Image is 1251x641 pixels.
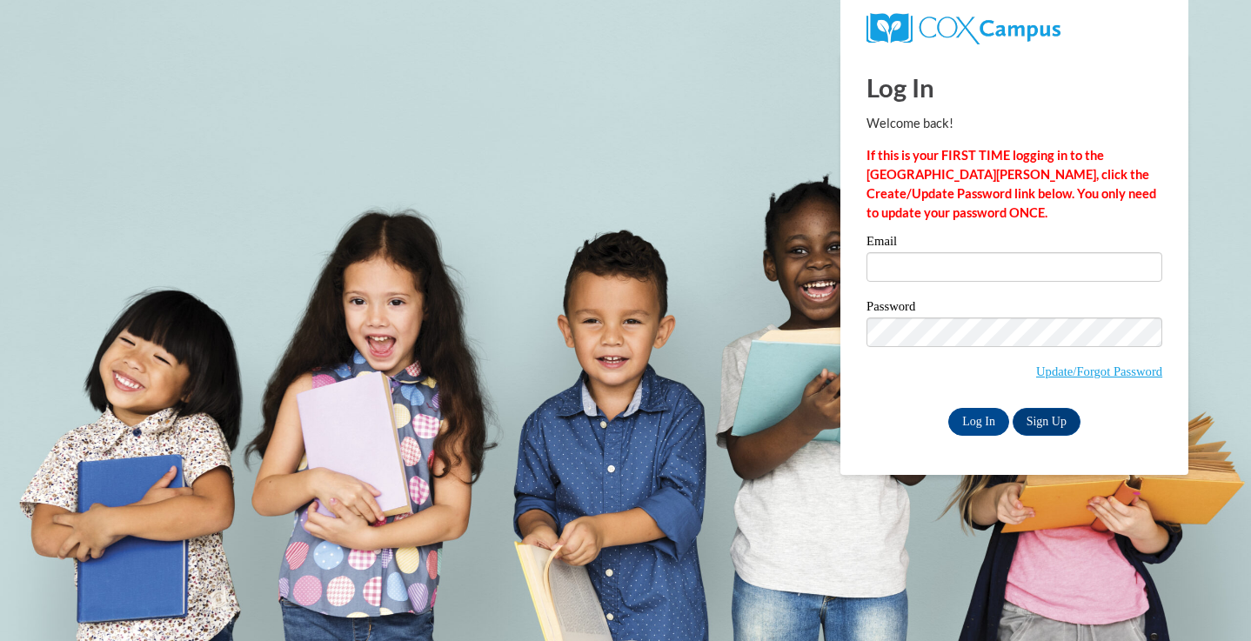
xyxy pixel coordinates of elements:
strong: If this is your FIRST TIME logging in to the [GEOGRAPHIC_DATA][PERSON_NAME], click the Create/Upd... [866,148,1156,220]
h1: Log In [866,70,1162,105]
a: Sign Up [1013,408,1080,436]
a: COX Campus [866,20,1060,35]
p: Welcome back! [866,114,1162,133]
input: Log In [948,408,1009,436]
a: Update/Forgot Password [1036,364,1162,378]
label: Password [866,300,1162,317]
img: COX Campus [866,13,1060,44]
label: Email [866,235,1162,252]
